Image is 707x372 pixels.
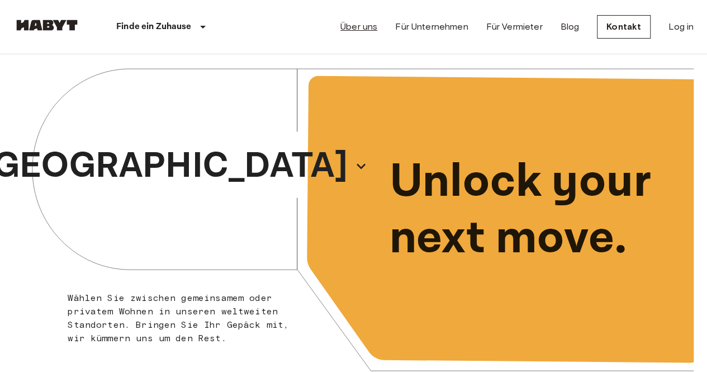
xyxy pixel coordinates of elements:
[486,20,542,34] a: Für Vermieter
[560,20,579,34] a: Blog
[390,154,676,267] p: Unlock your next move.
[668,20,694,34] a: Log in
[116,20,192,34] p: Finde ein Zuhause
[597,15,651,39] a: Kontakt
[13,20,80,31] img: Habyt
[68,291,292,345] p: Wählen Sie zwischen gemeinsamem oder privatem Wohnen in unseren weltweiten Standorten. Bringen Si...
[395,20,468,34] a: Für Unternehmen
[340,20,377,34] a: Über uns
